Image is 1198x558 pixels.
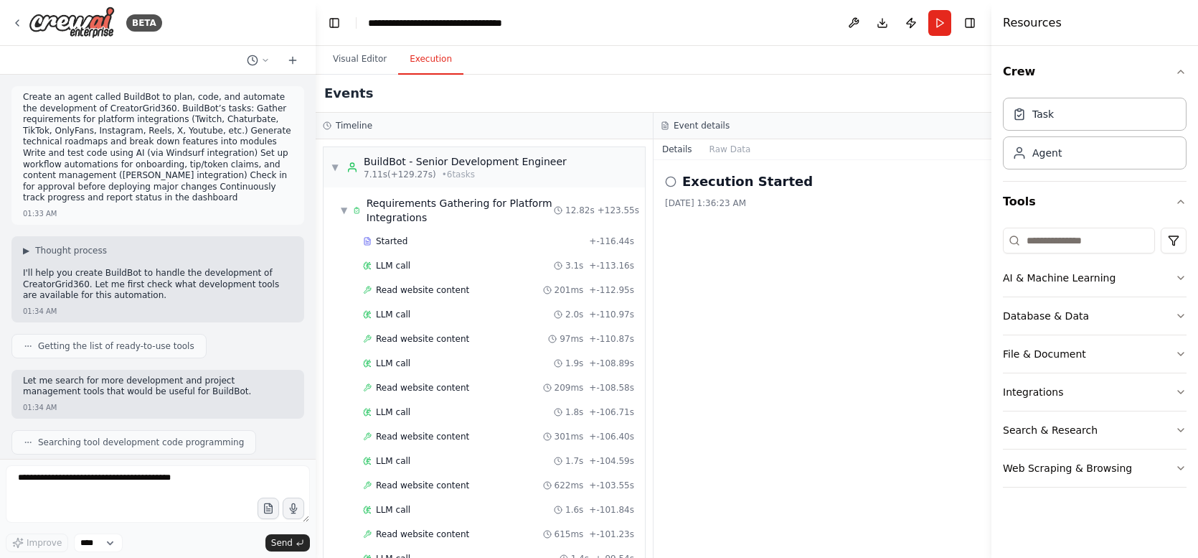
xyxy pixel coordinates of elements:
div: [DATE] 1:36:23 AM [665,197,980,209]
span: 209ms [555,382,584,394]
span: + -112.95s [589,284,634,296]
h2: Events [324,83,373,103]
button: ▶Thought process [23,245,107,256]
span: Read website content [376,333,469,345]
button: Hide right sidebar [960,13,980,33]
span: LLM call [376,260,410,271]
button: Improve [6,534,68,552]
span: LLM call [376,455,410,467]
button: Web Scraping & Browsing [1003,450,1187,487]
span: Read website content [376,480,469,491]
span: 97ms [560,333,583,345]
div: Search & Research [1003,423,1098,437]
span: Read website content [376,431,469,442]
span: + -104.59s [589,455,634,467]
span: 2.0s [565,309,583,320]
span: 12.82s [565,205,595,216]
span: + -108.58s [589,382,634,394]
span: LLM call [376,358,410,369]
span: ▼ [341,205,347,216]
p: Let me search for more development and project management tools that would be useful for BuildBot. [23,376,293,398]
span: Getting the list of ready-to-use tools [38,340,194,352]
div: BuildBot - Senior Development Engineer [364,154,567,169]
button: Details [654,139,701,159]
button: Upload files [258,498,279,519]
span: • 6 task s [442,169,475,180]
button: Crew [1003,52,1187,92]
h3: Timeline [336,120,372,131]
button: Hide left sidebar [324,13,344,33]
span: Searching tool development code programming [38,437,244,448]
span: Improve [27,537,62,549]
div: BETA [126,14,162,32]
div: Agent [1032,146,1062,160]
button: Tools [1003,182,1187,222]
span: Read website content [376,382,469,394]
button: Send [265,534,310,552]
div: Task [1032,107,1054,121]
div: Web Scraping & Browsing [1003,461,1132,475]
span: + -103.55s [589,480,634,491]
button: Visual Editor [321,45,398,75]
button: AI & Machine Learning [1003,259,1187,297]
div: Requirements Gathering for Platform Integrations [367,196,554,225]
h4: Resources [1003,14,1062,32]
span: ▼ [331,162,339,173]
span: + -110.97s [589,309,634,320]
span: + -113.16s [589,260,634,271]
span: LLM call [376,406,410,418]
div: AI & Machine Learning [1003,271,1116,285]
button: Search & Research [1003,411,1187,449]
span: 7.11s (+129.27s) [364,169,436,180]
div: 01:34 AM [23,306,57,317]
span: 615ms [555,529,584,540]
button: Click to speak your automation idea [283,498,304,519]
button: Integrations [1003,373,1187,411]
span: Send [271,537,293,549]
span: 622ms [555,480,584,491]
span: + 123.55s [598,205,639,216]
div: Tools [1003,222,1187,499]
span: Thought process [35,245,107,256]
span: 301ms [555,431,584,442]
span: 1.6s [565,504,583,516]
h2: Execution Started [682,172,813,192]
button: Execution [398,45,463,75]
img: Logo [29,6,115,39]
div: 01:33 AM [23,208,57,219]
span: 3.1s [565,260,583,271]
h3: Event details [674,120,730,131]
span: LLM call [376,504,410,516]
span: + -106.40s [589,431,634,442]
div: Integrations [1003,385,1063,399]
span: + -101.23s [589,529,634,540]
span: + -110.87s [589,333,634,345]
span: 1.9s [565,358,583,369]
span: 1.7s [565,455,583,467]
span: + -116.44s [589,236,634,247]
span: LLM call [376,309,410,320]
button: Start a new chat [281,52,304,69]
div: File & Document [1003,347,1086,361]
button: Database & Data [1003,297,1187,335]
nav: breadcrumb [368,16,502,30]
span: + -101.84s [589,504,634,516]
span: 201ms [555,284,584,296]
div: Database & Data [1003,309,1089,323]
span: + -106.71s [589,406,634,418]
button: Switch to previous chat [241,52,275,69]
span: Read website content [376,284,469,296]
span: 1.8s [565,406,583,418]
div: 01:34 AM [23,402,57,413]
div: Crew [1003,92,1187,181]
p: Create an agent called BuildBot to plan, code, and automate the development of CreatorGrid360. Bu... [23,92,293,204]
button: File & Document [1003,335,1187,373]
button: Raw Data [701,139,760,159]
span: ▶ [23,245,29,256]
p: I'll help you create BuildBot to handle the development of CreatorGrid360. Let me first check wha... [23,268,293,302]
span: + -108.89s [589,358,634,369]
span: Started [376,236,407,247]
span: Read website content [376,529,469,540]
